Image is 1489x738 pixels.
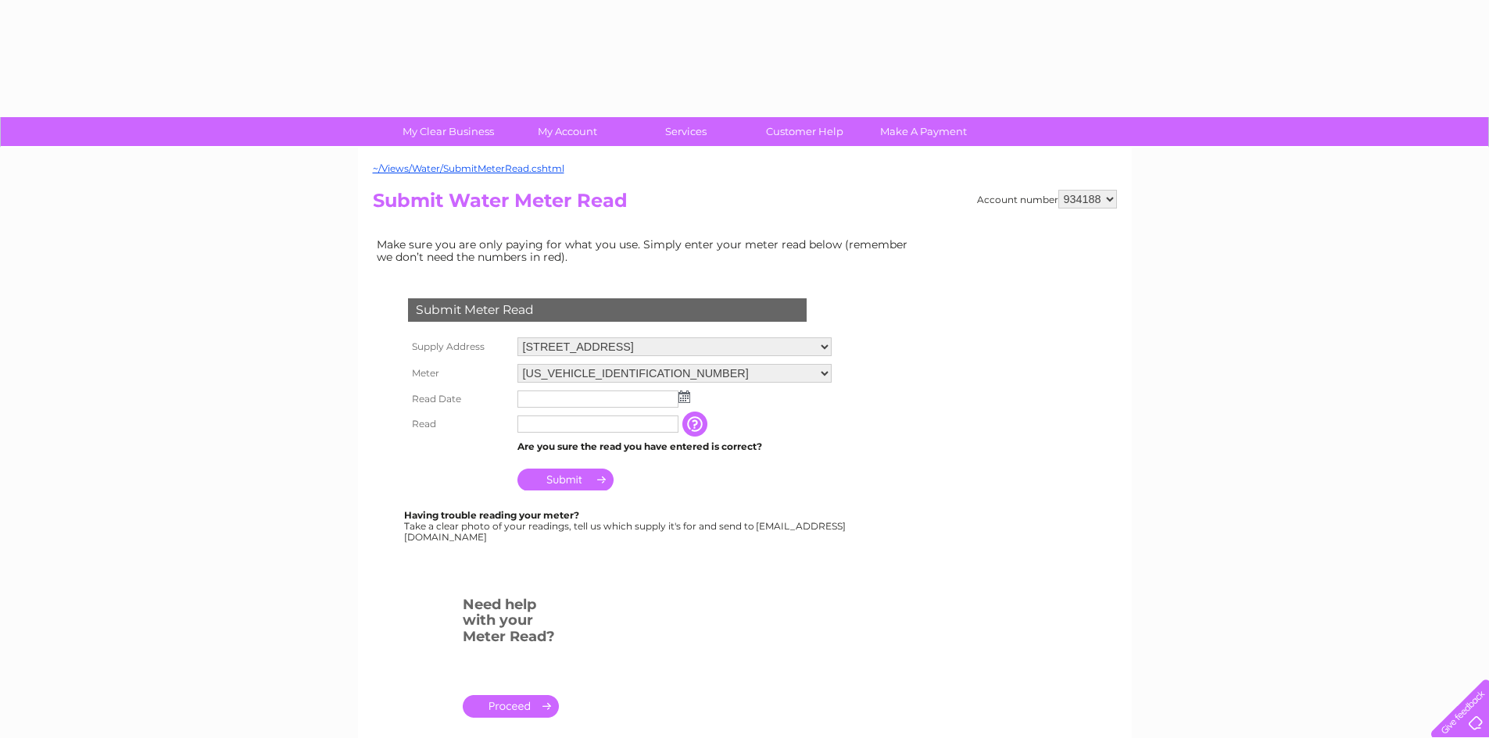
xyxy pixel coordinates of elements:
[404,412,514,437] th: Read
[977,190,1117,209] div: Account number
[503,117,632,146] a: My Account
[373,190,1117,219] h2: Submit Water Meter Read
[373,162,564,174] a: ~/Views/Water/SubmitMeterRead.cshtml
[463,594,559,653] h3: Need help with your Meter Read?
[408,298,807,322] div: Submit Meter Read
[517,469,614,490] input: Submit
[404,510,848,542] div: Take a clear photo of your readings, tell us which supply it's for and send to [EMAIL_ADDRESS][DO...
[859,117,988,146] a: Make A Payment
[621,117,750,146] a: Services
[682,412,710,437] input: Information
[678,390,690,403] img: ...
[404,333,514,360] th: Supply Address
[384,117,513,146] a: My Clear Business
[404,509,579,521] b: Having trouble reading your meter?
[740,117,869,146] a: Customer Help
[404,387,514,412] th: Read Date
[514,437,836,457] td: Are you sure the read you have entered is correct?
[373,234,920,267] td: Make sure you are only paying for what you use. Simply enter your meter read below (remember we d...
[463,695,559,718] a: .
[404,360,514,387] th: Meter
